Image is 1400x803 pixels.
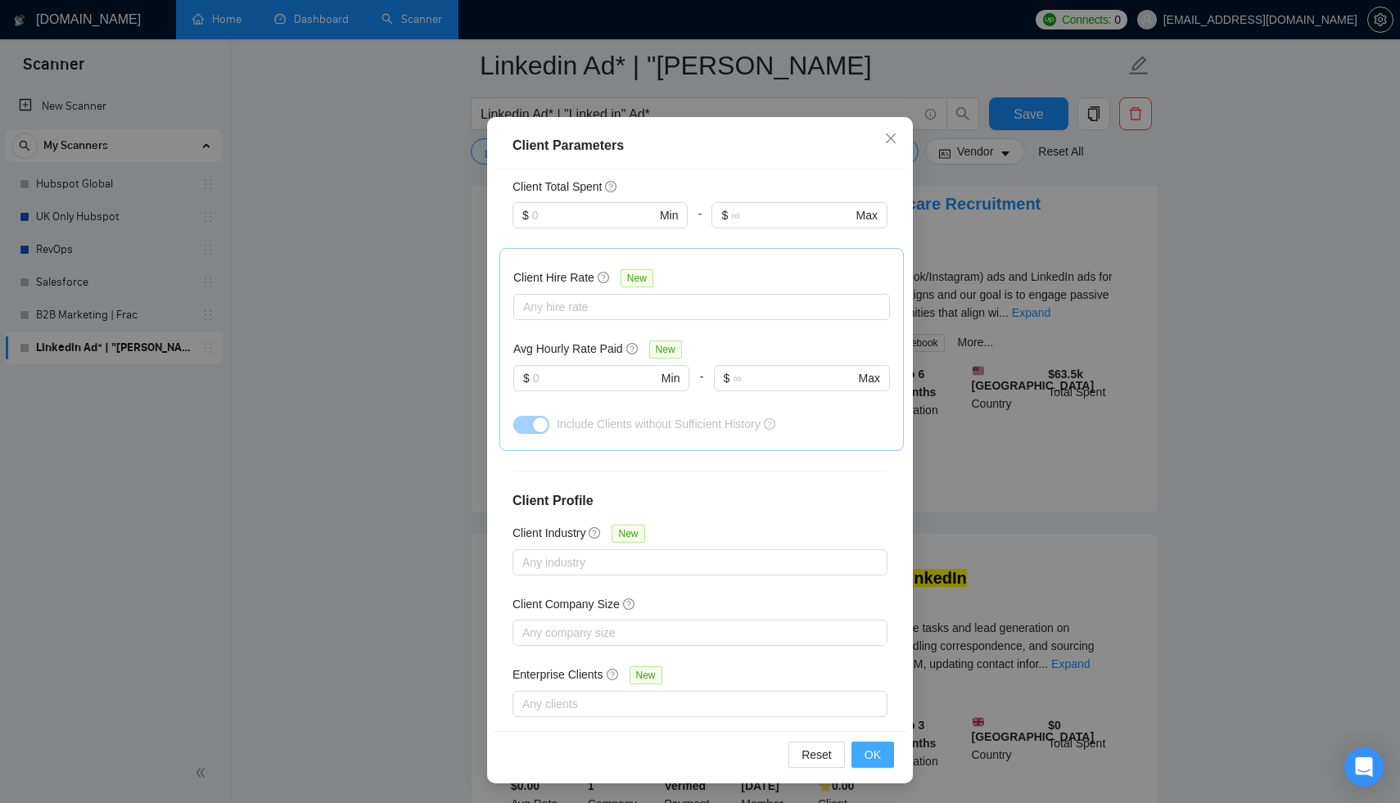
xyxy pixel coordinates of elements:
[513,268,594,286] h5: Client Hire Rate
[1344,747,1384,787] div: Open Intercom Messenger
[513,340,623,358] h5: Avg Hourly Rate Paid
[589,526,602,539] span: question-circle
[660,206,679,224] span: Min
[688,202,711,248] div: -
[612,525,644,543] span: New
[513,665,603,683] h5: Enterprise Clients
[865,746,881,764] span: OK
[605,180,618,193] span: question-circle
[884,132,897,145] span: close
[522,206,529,224] span: $
[649,341,682,359] span: New
[802,746,832,764] span: Reset
[607,668,620,681] span: question-circle
[513,491,887,511] h4: Client Profile
[557,417,761,431] span: Include Clients without Sufficient History
[721,206,728,224] span: $
[724,369,730,387] span: $
[731,206,852,224] input: ∞
[623,598,636,611] span: question-circle
[851,742,894,768] button: OK
[523,369,530,387] span: $
[733,369,855,387] input: ∞
[689,365,713,411] div: -
[764,418,775,430] span: question-circle
[598,271,611,284] span: question-circle
[859,369,880,387] span: Max
[788,742,845,768] button: Reset
[621,269,653,287] span: New
[532,206,657,224] input: 0
[513,178,602,196] h5: Client Total Spent
[630,666,662,684] span: New
[513,136,887,156] div: Client Parameters
[869,117,913,161] button: Close
[856,206,878,224] span: Max
[513,524,585,542] h5: Client Industry
[533,369,658,387] input: 0
[626,342,639,355] span: question-circle
[662,369,680,387] span: Min
[513,595,620,613] h5: Client Company Size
